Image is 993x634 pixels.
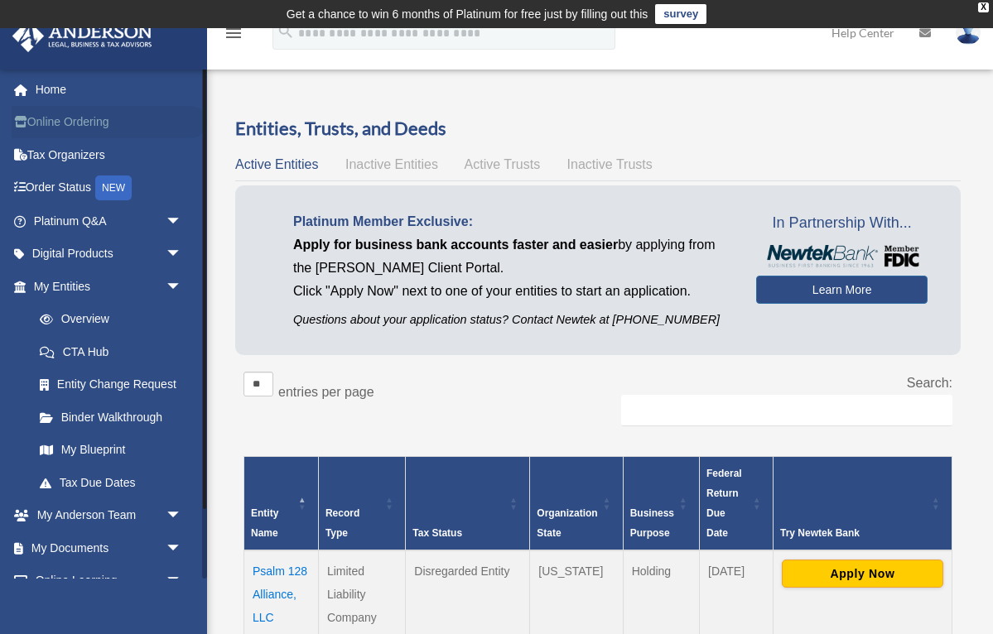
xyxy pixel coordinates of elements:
div: Get a chance to win 6 months of Platinum for free just by filling out this [287,4,648,24]
i: menu [224,23,243,43]
a: My Entitiesarrow_drop_down [12,270,199,303]
th: Federal Return Due Date: Activate to sort [700,456,774,550]
a: Digital Productsarrow_drop_down [12,238,207,271]
a: survey [655,4,706,24]
div: NEW [95,175,132,200]
span: arrow_drop_down [166,499,199,533]
span: Inactive Trusts [567,157,653,171]
a: Tax Organizers [12,138,207,171]
th: Business Purpose: Activate to sort [623,456,699,550]
a: Binder Walkthrough [23,401,199,434]
p: Platinum Member Exclusive: [293,210,731,233]
a: Home [12,73,207,106]
span: arrow_drop_down [166,270,199,304]
img: User Pic [956,21,981,45]
th: Record Type: Activate to sort [318,456,405,550]
span: Active Trusts [465,157,541,171]
a: My Documentsarrow_drop_down [12,531,207,564]
th: Tax Status: Activate to sort [406,456,530,550]
button: Apply Now [782,560,943,588]
th: Entity Name: Activate to invert sorting [244,456,319,550]
img: NewtekBankLogoSM.png [764,245,919,267]
span: Business Purpose [630,507,674,539]
a: Platinum Q&Aarrow_drop_down [12,204,207,238]
span: Federal Return Due Date [706,468,742,539]
span: In Partnership With... [756,210,928,237]
span: arrow_drop_down [166,238,199,271]
a: Learn More [756,276,928,304]
a: CTA Hub [23,335,199,368]
label: entries per page [278,385,374,399]
img: Anderson Advisors Platinum Portal [7,20,157,52]
span: Apply for business bank accounts faster and easier [293,238,618,252]
a: Online Ordering [12,106,207,139]
a: My Blueprint [23,434,199,467]
a: Tax Due Dates [23,466,199,499]
p: by applying from the [PERSON_NAME] Client Portal. [293,233,731,280]
span: Organization State [537,507,597,539]
a: Online Learningarrow_drop_down [12,564,207,598]
span: Inactive Entities [345,157,438,171]
i: search [277,22,295,41]
p: Click "Apply Now" next to one of your entities to start an application. [293,280,731,303]
span: Entity Name [251,507,278,539]
h3: Entities, Trusts, and Deeds [235,116,961,142]
a: Order StatusNEW [12,171,207,205]
label: Search: [907,376,952,390]
a: menu [224,29,243,43]
a: Overview [23,303,190,336]
span: arrow_drop_down [166,564,199,598]
span: Record Type [325,507,359,539]
span: Active Entities [235,157,318,171]
span: arrow_drop_down [166,204,199,238]
a: Entity Change Request [23,368,199,401]
div: Try Newtek Bank [780,523,927,543]
a: My Anderson Teamarrow_drop_down [12,499,207,532]
span: arrow_drop_down [166,531,199,565]
th: Try Newtek Bank : Activate to sort [773,456,952,550]
span: Tax Status [412,527,462,539]
div: close [978,2,989,12]
th: Organization State: Activate to sort [530,456,623,550]
p: Questions about your application status? Contact Newtek at [PHONE_NUMBER] [293,310,731,330]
